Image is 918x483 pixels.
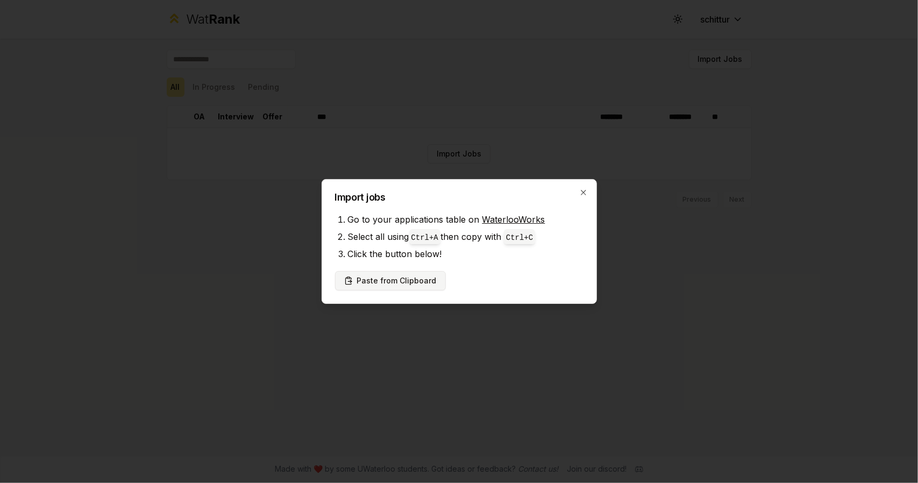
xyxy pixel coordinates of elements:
li: Select all using then copy with [348,228,583,245]
li: Go to your applications table on [348,211,583,228]
a: WaterlooWorks [482,214,545,225]
code: Ctrl+ A [411,233,438,242]
button: Paste from Clipboard [335,271,446,290]
h2: Import jobs [335,193,583,202]
code: Ctrl+ C [506,233,533,242]
li: Click the button below! [348,245,583,262]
